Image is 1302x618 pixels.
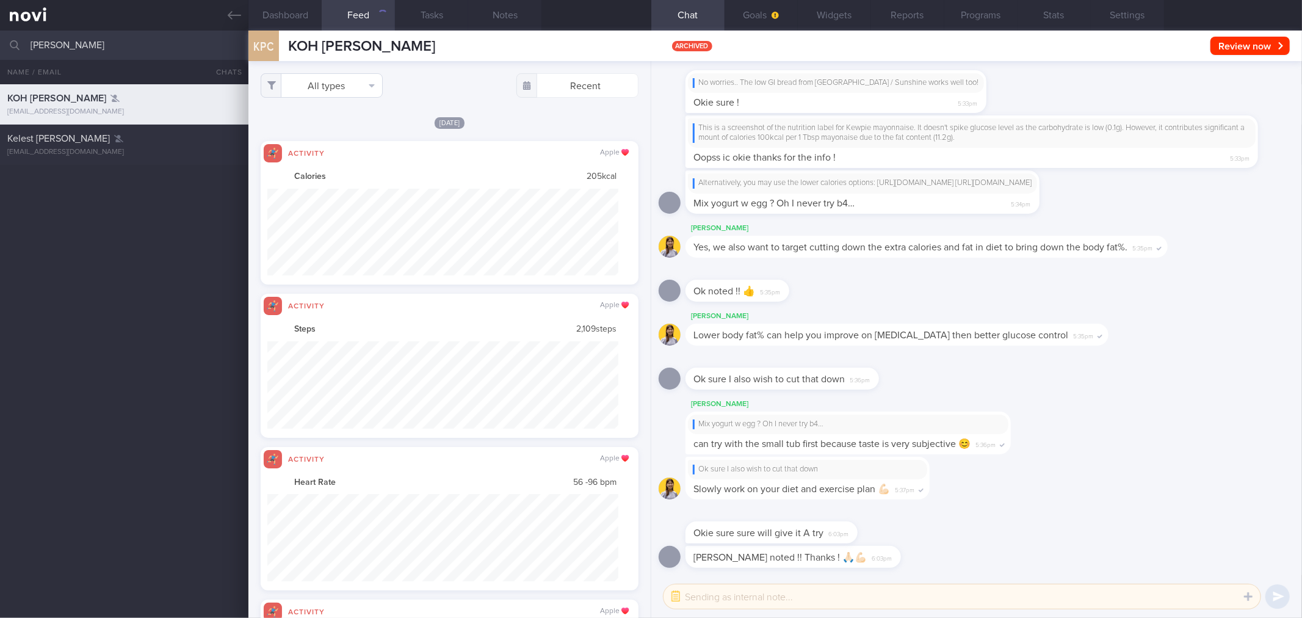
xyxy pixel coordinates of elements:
span: 6:03pm [872,551,892,563]
div: Apple [600,454,629,463]
span: 5:34pm [1011,197,1031,209]
div: Alternatively, you may use the lower calories options: [URL][DOMAIN_NAME] [URL][DOMAIN_NAME] [693,178,1032,188]
span: 2,109 steps [577,324,617,335]
span: Oopss ic okie thanks for the info ! [694,153,836,162]
span: KOH [PERSON_NAME] [7,93,106,103]
span: 5:33pm [1230,151,1250,163]
span: Okie sure sure will give it A try [694,528,824,538]
span: Ok noted !! 👍 [694,286,756,296]
div: [EMAIL_ADDRESS][DOMAIN_NAME] [7,148,241,157]
span: Okie sure ! [694,98,740,107]
div: No worries.. The low GI bread from [GEOGRAPHIC_DATA] / Sunshine works well too! [693,78,979,88]
span: Kelest [PERSON_NAME] [7,134,110,144]
span: [PERSON_NAME] noted !! Thanks ! 🙏🏻💪🏻 [694,553,867,562]
div: [PERSON_NAME] [685,397,1047,412]
span: 5:33pm [958,96,978,108]
div: Apple [600,301,629,310]
span: archived [672,41,712,51]
div: Ok sure I also wish to cut that down [693,465,922,474]
div: KPC [245,23,282,70]
div: [PERSON_NAME] [685,221,1204,236]
div: Activity [282,453,331,463]
span: 6:03pm [829,527,849,539]
div: Activity [282,147,331,158]
button: Chats [200,60,248,84]
strong: Steps [294,324,316,335]
button: All types [261,73,383,98]
div: Apple [600,148,629,158]
span: 5:36pm [976,438,996,449]
span: Ok sure I also wish to cut that down [694,374,845,384]
div: Activity [282,606,331,616]
span: can try with the small tub first because taste is very subjective 😊 [694,439,971,449]
button: Review now [1210,37,1290,55]
span: 5:37pm [895,483,915,495]
span: 5:35pm [1074,329,1094,341]
span: 56 - 96 bpm [574,478,617,489]
span: [DATE] [435,117,465,129]
span: KOH [PERSON_NAME] [288,39,435,54]
span: 5:35pm [761,285,781,297]
strong: Calories [294,172,326,183]
span: 205 kcal [587,172,617,183]
div: [EMAIL_ADDRESS][DOMAIN_NAME] [7,107,241,117]
div: This is a screenshot of the nutrition label for Kewpie mayonnaise. It doesn't spike glucose level... [693,123,1251,144]
strong: Heart Rate [294,478,336,489]
div: Apple [600,607,629,616]
span: 5:36pm [850,373,870,385]
span: 5:35pm [1133,241,1153,253]
div: [PERSON_NAME] [685,309,1145,324]
span: Mix yogurt w egg ? Oh I never try b4… [694,198,855,208]
span: Yes, we also want to target cutting down the extra calories and fat in diet to bring down the bod... [694,242,1128,252]
div: Mix yogurt w egg ? Oh I never try b4… [693,420,1004,429]
span: Slowly work on your diet and exercise plan 💪🏻 [694,484,891,494]
span: Lower body fat% can help you improve on [MEDICAL_DATA] then better glucose control [694,330,1069,340]
div: Activity [282,300,331,310]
